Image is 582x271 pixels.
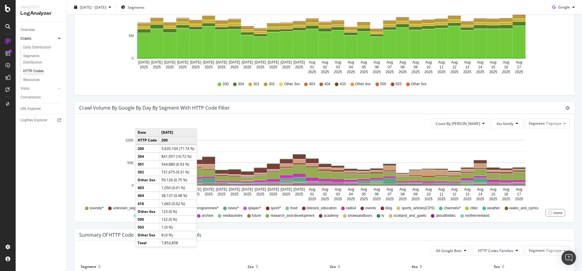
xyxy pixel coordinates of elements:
text: Aug [477,187,483,192]
span: Other 5xx [411,82,427,87]
span: wales_and_cymru [509,206,539,211]
text: [DATE] [138,60,150,64]
div: Visits [20,86,30,92]
span: 404 [325,82,331,87]
text: [DATE] [203,187,214,192]
span: 302 [269,82,275,87]
text: Aug [451,187,458,192]
text: [DATE] [255,60,266,64]
text: 2025 [204,65,213,69]
td: 38,137 (0.48 %) [159,192,197,200]
text: 15 [491,192,495,196]
text: 09 [414,192,418,196]
span: news/* [228,206,239,211]
text: 01 [310,192,314,196]
text: 2025 [256,192,264,196]
span: academy [324,213,338,218]
text: 2025 [269,65,277,69]
text: 2025 [256,65,264,69]
text: 2025 [399,70,407,74]
text: 09 [414,65,418,69]
text: 07 [388,65,392,69]
button: 4xx family [491,119,523,128]
span: showsandtours [348,213,372,218]
span: Segment [529,121,545,126]
button: Count By [PERSON_NAME] [431,119,490,128]
text: [DATE] [281,187,292,192]
td: 410 [135,200,159,207]
text: 11 [440,65,444,69]
span: Segments [128,5,145,10]
text: 2025 [243,192,251,196]
span: Google [558,5,570,10]
text: 2025 [373,70,381,74]
div: gear [565,106,570,110]
span: food [290,206,297,211]
text: [DATE] [177,60,188,64]
text: 02 [323,192,327,196]
span: sounds/* [90,206,104,211]
text: 08 [401,65,405,69]
text: 2025 [360,197,368,201]
text: 2025 [502,70,510,74]
text: 2025 [489,197,497,201]
div: Resources [23,77,40,83]
td: 5,635,104 (71.74 %) [159,144,197,152]
text: 10M [127,11,134,15]
text: Aug [503,60,509,64]
button: [DATE] - [DATE] [72,2,114,12]
span: Segment [529,248,545,253]
text: 2025 [425,70,433,74]
td: Other 3xx [135,176,159,184]
td: 59,126 (0.75 %) [159,176,197,184]
text: Aug [412,187,419,192]
text: 17 [517,192,521,196]
text: 2025 [295,192,303,196]
text: Aug [348,60,354,64]
div: Logfiles Explorer [20,117,47,123]
div: Daily Distribution [23,44,51,51]
text: 13 [465,192,469,196]
text: 2025 [243,65,251,69]
text: Aug [374,187,380,192]
span: 200 [223,82,229,87]
span: 301 [253,82,259,87]
td: Date [135,129,159,136]
td: 1,665 (0.02 %) [159,200,197,207]
text: 2025 [321,197,329,201]
span: sports_articles(CPS) [401,206,434,211]
text: 05 [362,192,366,196]
text: 03 [336,192,340,196]
text: 2025 [399,197,407,201]
text: 2025 [515,70,523,74]
td: 503 [135,223,159,231]
text: 2025 [230,65,238,69]
text: 2025 [321,70,329,74]
text: 2025 [463,197,472,201]
text: [DATE] [190,60,201,64]
div: Summary of HTTP Code Distribution in google crawls [79,232,201,238]
text: 2025 [425,197,433,201]
span: bitesize_education [307,206,337,211]
text: [DATE] [281,60,292,64]
span: Other 4xx [355,82,371,87]
div: A chart. [79,6,565,76]
text: Aug [451,60,458,64]
td: 1,050 (0.01 %) [159,184,197,192]
text: 04 [349,192,353,196]
span: 403 [309,82,315,87]
td: 841,957 (10.72 %) [159,152,197,160]
span: tv [381,213,384,218]
text: 10 [427,192,431,196]
text: 12 [453,192,457,196]
text: 2025 [450,70,459,74]
text: 2025 [489,70,497,74]
span: All Google Bots [436,248,462,253]
text: 2025 [191,65,200,69]
text: Aug [438,60,445,64]
button: Google [550,2,577,12]
text: 10 [427,65,431,69]
text: [DATE] [164,60,176,64]
span: mediacentre [223,213,243,218]
text: [DATE] [268,60,279,64]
